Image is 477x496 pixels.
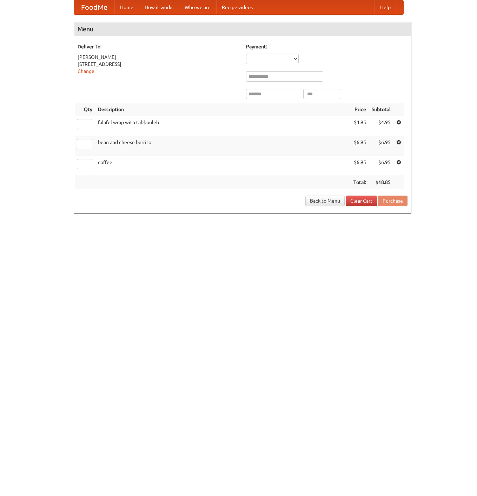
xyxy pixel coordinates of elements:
[369,103,393,116] th: Subtotal
[78,54,239,61] div: [PERSON_NAME]
[95,103,351,116] th: Description
[351,176,369,189] th: Total:
[95,156,351,176] td: coffee
[305,196,345,206] a: Back to Menu
[351,103,369,116] th: Price
[78,43,239,50] h5: Deliver To:
[351,136,369,156] td: $6.95
[95,116,351,136] td: falafel wrap with tabbouleh
[369,176,393,189] th: $18.85
[369,156,393,176] td: $6.95
[369,116,393,136] td: $4.95
[375,0,396,14] a: Help
[346,196,377,206] a: Clear Cart
[95,136,351,156] td: bean and cheese burrito
[114,0,139,14] a: Home
[246,43,408,50] h5: Payment:
[78,61,239,68] div: [STREET_ADDRESS]
[139,0,179,14] a: How it works
[74,103,95,116] th: Qty
[179,0,216,14] a: Who we are
[351,156,369,176] td: $6.95
[378,196,408,206] button: Purchase
[351,116,369,136] td: $4.95
[216,0,258,14] a: Recipe videos
[369,136,393,156] td: $6.95
[74,0,114,14] a: FoodMe
[74,22,411,36] h4: Menu
[78,68,94,74] a: Change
